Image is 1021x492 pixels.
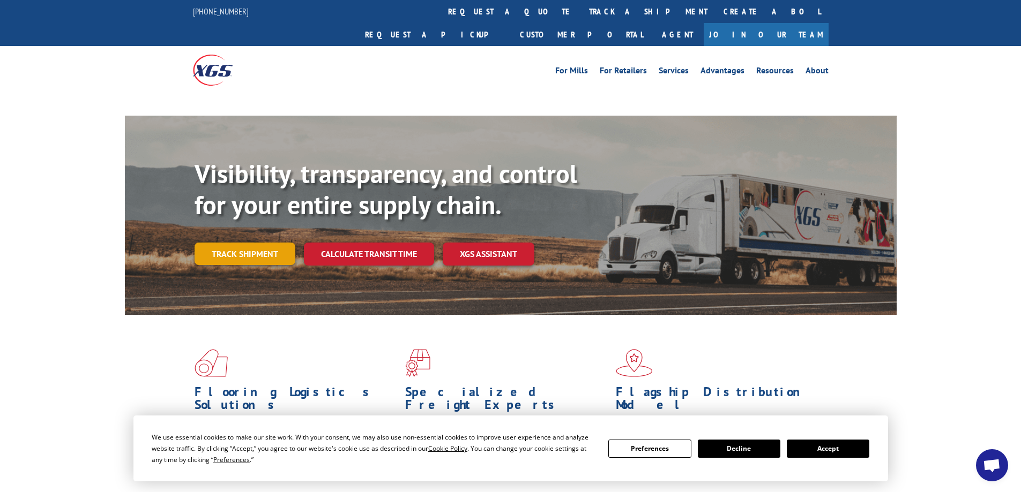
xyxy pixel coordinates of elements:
a: Calculate transit time [304,243,434,266]
a: Services [659,66,689,78]
a: For Mills [555,66,588,78]
div: Cookie Consent Prompt [133,415,888,481]
a: Advantages [700,66,744,78]
img: xgs-icon-flagship-distribution-model-red [616,349,653,377]
a: Request a pickup [357,23,512,46]
span: Preferences [213,455,250,464]
img: xgs-icon-total-supply-chain-intelligence-red [195,349,228,377]
h1: Specialized Freight Experts [405,385,608,417]
a: Track shipment [195,243,295,265]
button: Accept [787,440,869,458]
a: For Retailers [600,66,647,78]
a: Customer Portal [512,23,651,46]
a: XGS ASSISTANT [443,243,534,266]
h1: Flagship Distribution Model [616,385,818,417]
b: Visibility, transparency, and control for your entire supply chain. [195,157,577,221]
a: Resources [756,66,794,78]
a: [PHONE_NUMBER] [193,6,249,17]
div: We use essential cookies to make our site work. With your consent, we may also use non-essential ... [152,432,595,465]
a: Agent [651,23,704,46]
a: About [806,66,829,78]
a: Join Our Team [704,23,829,46]
button: Preferences [608,440,691,458]
span: Cookie Policy [428,444,467,453]
img: xgs-icon-focused-on-flooring-red [405,349,430,377]
button: Decline [698,440,780,458]
div: Open chat [976,449,1008,481]
h1: Flooring Logistics Solutions [195,385,397,417]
